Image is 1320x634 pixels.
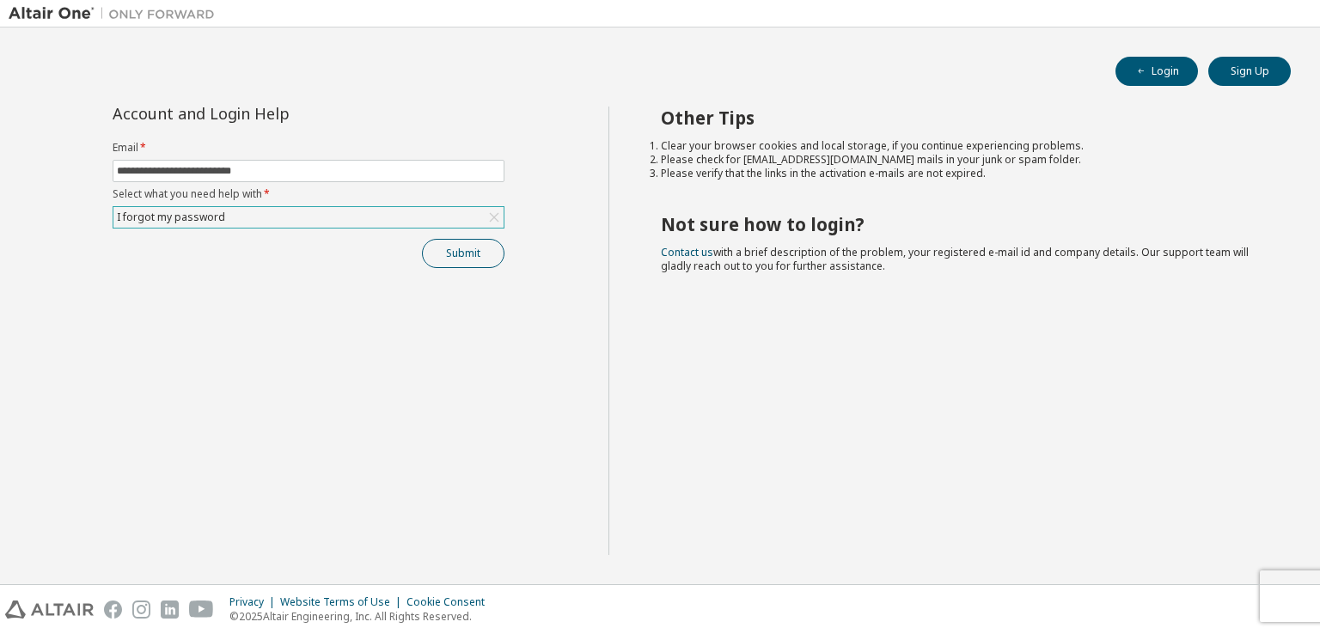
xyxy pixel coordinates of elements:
label: Select what you need help with [113,187,504,201]
label: Email [113,141,504,155]
li: Please verify that the links in the activation e-mails are not expired. [661,167,1261,180]
button: Submit [422,239,504,268]
img: Altair One [9,5,223,22]
h2: Not sure how to login? [661,213,1261,235]
span: with a brief description of the problem, your registered e-mail id and company details. Our suppo... [661,245,1249,273]
img: facebook.svg [104,600,122,619]
div: Cookie Consent [406,595,495,609]
button: Login [1115,57,1198,86]
div: I forgot my password [113,207,504,228]
button: Sign Up [1208,57,1291,86]
a: Contact us [661,245,713,259]
p: © 2025 Altair Engineering, Inc. All Rights Reserved. [229,609,495,624]
div: Privacy [229,595,280,609]
h2: Other Tips [661,107,1261,129]
img: instagram.svg [132,600,150,619]
img: altair_logo.svg [5,600,94,619]
div: Website Terms of Use [280,595,406,609]
div: I forgot my password [114,208,228,227]
img: linkedin.svg [161,600,179,619]
img: youtube.svg [189,600,214,619]
li: Clear your browser cookies and local storage, if you continue experiencing problems. [661,139,1261,153]
li: Please check for [EMAIL_ADDRESS][DOMAIN_NAME] mails in your junk or spam folder. [661,153,1261,167]
div: Account and Login Help [113,107,426,120]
